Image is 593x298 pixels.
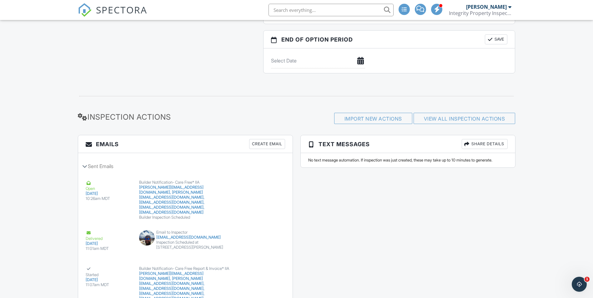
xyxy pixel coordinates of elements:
[249,139,285,149] div: Create Email
[334,113,412,124] div: Import New Actions
[308,158,508,163] div: No text message automation. If inspection was just created, these may take up to 10 minutes to ge...
[86,246,132,251] div: 11:01am MDT
[86,266,132,277] div: Started
[585,277,590,282] span: 1
[78,8,147,22] a: SPECTORA
[96,3,147,16] span: SPECTORA
[281,35,353,44] span: End of Option Period
[86,277,132,282] div: [DATE]
[462,139,508,149] div: Share Details
[86,241,132,246] div: [DATE]
[86,191,132,196] div: [DATE]
[139,230,231,235] div: Email to Inspector
[78,113,219,121] h3: Inspection Actions
[449,10,511,16] div: Integrity Property Inspections
[485,34,507,44] button: Save
[139,215,231,220] div: Builder Inspection Scheduled
[301,135,515,153] h3: Text Messages
[86,196,132,201] div: 10:26am MDT
[269,4,394,16] input: Search everything...
[424,116,505,122] a: View All Inspection Actions
[139,230,155,246] img: ae85b62e3b0b48b18ab3712479a278d8.jpeg
[271,53,365,68] input: Select Date
[139,235,231,240] div: [EMAIL_ADDRESS][DOMAIN_NAME]
[139,240,231,250] div: Inspection Scheduled at [STREET_ADDRESS][PERSON_NAME]
[78,158,293,175] div: Sent Emails
[86,282,132,287] div: 11:07am MDT
[139,180,231,185] div: Builder Notification- Care Free* IIA
[139,266,231,271] div: Builder Notification- Care Free Report & Invoice* IIA
[139,185,231,215] div: [PERSON_NAME][EMAIL_ADDRESS][DOMAIN_NAME], [PERSON_NAME][EMAIL_ADDRESS][DOMAIN_NAME], [EMAIL_ADDR...
[78,135,293,153] h3: Emails
[78,3,92,17] img: The Best Home Inspection Software - Spectora
[572,277,587,292] iframe: Intercom live chat
[466,4,507,10] div: [PERSON_NAME]
[86,180,132,191] div: Open
[86,230,132,241] div: Delivered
